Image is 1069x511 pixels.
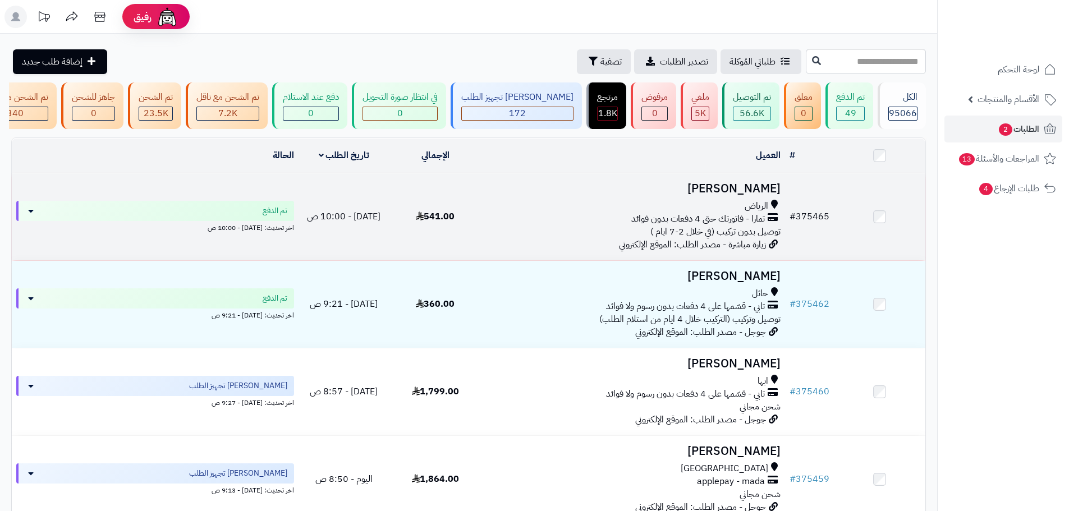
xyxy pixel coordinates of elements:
span: 1.8K [598,107,617,120]
span: # [790,472,796,486]
div: 0 [642,107,667,120]
div: دفع عند الاستلام [283,91,339,104]
span: [PERSON_NAME] تجهيز الطلب [189,380,287,392]
a: العميل [756,149,781,162]
span: 5K [695,107,706,120]
div: اخر تحديث: [DATE] - 10:00 ص [16,221,294,233]
a: جاهز للشحن 0 [59,82,126,129]
div: جاهز للشحن [72,91,115,104]
span: 340 [7,107,24,120]
div: تم الشحن [139,91,173,104]
a: الطلبات2 [944,116,1062,142]
a: لوحة التحكم [944,56,1062,83]
span: 2 [999,123,1012,136]
a: # [790,149,795,162]
div: 0 [72,107,114,120]
div: [PERSON_NAME] تجهيز الطلب [461,91,574,104]
a: مرفوض 0 [628,82,678,129]
a: تم الشحن مع ناقل 7.2K [183,82,270,129]
span: 23.5K [144,107,168,120]
div: اخر تحديث: [DATE] - 9:13 ص [16,484,294,495]
span: 0 [652,107,658,120]
div: مرفوض [641,91,668,104]
span: applepay - mada [697,475,765,488]
a: الكل95066 [875,82,928,129]
div: 56628 [733,107,770,120]
span: إضافة طلب جديد [22,55,82,68]
span: تابي - قسّمها على 4 دفعات بدون رسوم ولا فوائد [606,388,765,400]
a: #375459 [790,472,829,486]
span: تمارا - فاتورتك حتى 4 دفعات بدون فوائد [631,213,765,225]
span: 360.00 [416,297,455,311]
a: تحديثات المنصة [30,6,58,31]
div: اخر تحديث: [DATE] - 9:27 ص [16,396,294,408]
span: شحن مجاني [740,400,781,413]
span: توصيل وتركيب (التركيب خلال 4 ايام من استلام الطلب) [599,312,781,326]
div: الكل [888,91,917,104]
span: 1,799.00 [412,385,459,398]
a: #375460 [790,385,829,398]
span: 49 [845,107,856,120]
span: جوجل - مصدر الطلب: الموقع الإلكتروني [635,413,766,426]
span: ابها [758,375,768,388]
h3: [PERSON_NAME] [485,445,781,458]
span: [DATE] - 8:57 ص [310,385,378,398]
a: #375462 [790,297,829,311]
div: 0 [795,107,812,120]
a: تصدير الطلبات [634,49,717,74]
h3: [PERSON_NAME] [485,270,781,283]
div: 4975 [692,107,709,120]
span: شحن مجاني [740,487,781,501]
div: في انتظار صورة التحويل [363,91,438,104]
span: 56.6K [740,107,764,120]
span: تم الدفع [263,293,287,304]
div: تم الدفع [836,91,865,104]
h3: [PERSON_NAME] [485,357,781,370]
a: طلباتي المُوكلة [721,49,801,74]
span: 172 [509,107,526,120]
div: 7223 [197,107,259,120]
a: دفع عند الاستلام 0 [270,82,350,129]
a: تاريخ الطلب [319,149,370,162]
div: 0 [363,107,437,120]
div: معلق [795,91,813,104]
img: logo-2.png [993,28,1058,52]
a: طلبات الإرجاع4 [944,175,1062,202]
div: 172 [462,107,573,120]
div: تم الشحن مع ناقل [196,91,259,104]
span: جوجل - مصدر الطلب: الموقع الإلكتروني [635,325,766,339]
a: الحالة [273,149,294,162]
button: تصفية [577,49,631,74]
span: تصفية [600,55,622,68]
span: # [790,210,796,223]
a: في انتظار صورة التحويل 0 [350,82,448,129]
div: تم التوصيل [733,91,771,104]
div: 0 [283,107,338,120]
span: اليوم - 8:50 ص [315,472,373,486]
a: ملغي 5K [678,82,720,129]
span: رفيق [134,10,152,24]
a: [PERSON_NAME] تجهيز الطلب 172 [448,82,584,129]
span: # [790,385,796,398]
a: المراجعات والأسئلة13 [944,145,1062,172]
div: 23484 [139,107,172,120]
span: الرياض [745,200,768,213]
a: مرتجع 1.8K [584,82,628,129]
span: 541.00 [416,210,455,223]
div: مرتجع [597,91,618,104]
span: الطلبات [998,121,1039,137]
span: [PERSON_NAME] تجهيز الطلب [189,468,287,479]
span: [DATE] - 10:00 ص [307,210,380,223]
a: تم الشحن 23.5K [126,82,183,129]
span: [DATE] - 9:21 ص [310,297,378,311]
span: تم الدفع [263,205,287,217]
div: 1812 [598,107,617,120]
a: تم الدفع 49 [823,82,875,129]
a: معلق 0 [782,82,823,129]
img: ai-face.png [156,6,178,28]
div: ملغي [691,91,709,104]
span: تابي - قسّمها على 4 دفعات بدون رسوم ولا فوائد [606,300,765,313]
div: اخر تحديث: [DATE] - 9:21 ص [16,309,294,320]
a: الإجمالي [421,149,449,162]
span: طلباتي المُوكلة [730,55,776,68]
